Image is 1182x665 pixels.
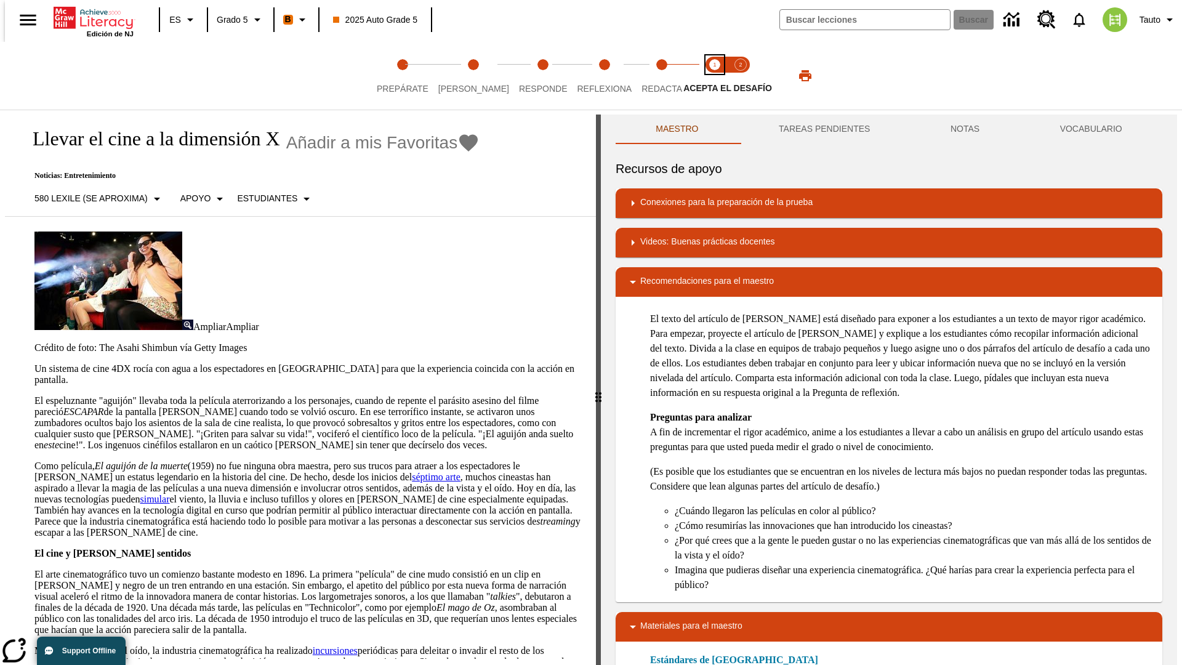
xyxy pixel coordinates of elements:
p: El arte cinematográfico tuvo un comienzo bastante modesto en 1896. La primera "película" de cine ... [34,569,581,635]
div: Materiales para el maestro [616,612,1162,642]
em: El mago de Oz [436,602,495,613]
em: este [44,440,59,450]
span: Reflexiona [577,84,632,94]
strong: Preguntas para analizar [650,412,752,422]
span: ES [169,14,181,26]
button: NOTAS [911,115,1020,144]
button: Escoja un nuevo avatar [1095,4,1135,36]
span: [PERSON_NAME] [438,84,509,94]
span: Grado 5 [217,14,248,26]
button: Abrir el menú lateral [10,2,46,38]
button: Redacta step 5 of 5 [632,42,692,110]
span: Ampliar [226,321,259,332]
button: Acepta el desafío contesta step 2 of 2 [723,42,758,110]
span: Edición de NJ [87,30,134,38]
div: reading [5,115,596,659]
a: Notificaciones [1063,4,1095,36]
strong: El cine y [PERSON_NAME] sentidos [34,548,191,558]
li: ¿Por qué crees que a la gente le pueden gustar o no las experiencias cinematográficas que van más... [675,533,1152,563]
li: Imagina que pudieras diseñar una experiencia cinematográfica. ¿Qué harías para crear la experienc... [675,563,1152,592]
button: Support Offline [37,637,126,665]
img: El panel situado frente a los asientos rocía con agua nebulizada al feliz público en un cine equi... [34,232,182,330]
button: Responde step 3 of 5 [509,42,577,110]
p: A fin de incrementar el rigor académico, anime a los estudiantes a llevar a cabo un análisis en g... [650,410,1152,454]
p: 580 Lexile (Se aproxima) [34,192,148,205]
text: 2 [739,62,742,68]
span: 2025 Auto Grade 5 [333,14,418,26]
p: Conexiones para la preparación de la prueba [640,196,813,211]
button: Prepárate step 1 of 5 [367,42,438,110]
p: Recomendaciones para el maestro [640,275,774,289]
p: (Es posible que los estudiantes que se encuentran en los niveles de lectura más bajos no puedan r... [650,464,1152,494]
em: talkies [490,591,516,602]
h6: Recursos de apoyo [616,159,1162,179]
div: Recomendaciones para el maestro [616,267,1162,297]
li: ¿Cuándo llegaron las películas en color al público? [675,504,1152,518]
a: Centro de recursos, Se abrirá en una pestaña nueva. [1030,3,1063,36]
img: avatar image [1103,7,1127,32]
button: Reflexiona step 4 of 5 [567,42,641,110]
p: El texto del artículo de [PERSON_NAME] está diseñado para exponer a los estudiantes a un texto de... [650,312,1152,400]
button: Maestro [616,115,739,144]
div: activity [601,115,1177,665]
span: Redacta [641,84,682,94]
div: Videos: Buenas prácticas docentes [616,228,1162,257]
span: Support Offline [62,647,116,655]
em: El aguijón de la muerte [95,461,188,471]
p: Materiales para el maestro [640,619,742,634]
p: Un sistema de cine 4DX rocía con agua a los espectadores en [GEOGRAPHIC_DATA] para que la experie... [34,363,581,385]
p: Estudiantes [237,192,297,205]
a: Centro de información [996,3,1030,37]
h1: Llevar el cine a la dimensión X [20,127,280,150]
button: Lee step 2 of 5 [428,42,519,110]
li: ¿Cómo resumirías las innovaciones que han introducido los cineastas? [675,518,1152,533]
button: Acepta el desafío lee step 1 of 2 [697,42,733,110]
div: Conexiones para la preparación de la prueba [616,188,1162,218]
img: Ampliar [182,320,193,330]
a: simular [140,494,170,504]
button: Lenguaje: ES, Selecciona un idioma [164,9,203,31]
button: Tipo de apoyo, Apoyo [175,188,233,210]
p: Crédito de foto: The Asahi Shimbun vía Getty Images [34,342,581,353]
span: Añadir a mis Favoritas [286,133,458,153]
button: TAREAS PENDIENTES [739,115,911,144]
span: Prepárate [377,84,428,94]
div: Portada [54,4,134,38]
span: Tauto [1140,14,1160,26]
text: 1 [713,62,716,68]
button: Boost El color de la clase es anaranjado. Cambiar el color de la clase. [278,9,315,31]
p: Noticias: Entretenimiento [20,171,480,180]
button: Perfil/Configuración [1135,9,1182,31]
p: Videos: Buenas prácticas docentes [640,235,774,250]
em: ESCAPAR [63,406,103,417]
span: ACEPTA EL DESAFÍO [683,83,772,93]
button: Grado: Grado 5, Elige un grado [212,9,270,31]
button: VOCABULARIO [1019,115,1162,144]
em: streaming [536,516,575,526]
p: El espeluznante "aguijón" llevaba toda la película aterrorizando a los personajes, cuando de repe... [34,395,581,451]
input: Buscar campo [780,10,950,30]
a: incursiones [313,645,358,656]
span: B [285,12,291,27]
button: Seleccione Lexile, 580 Lexile (Se aproxima) [30,188,169,210]
span: Ampliar [193,321,226,332]
button: Añadir a mis Favoritas - Llevar el cine a la dimensión X [286,132,480,153]
div: Instructional Panel Tabs [616,115,1162,144]
p: Como película, (1959) no fue ninguna obra maestra, pero sus trucos para atraer a los espectadores... [34,461,581,538]
a: séptimo arte [412,472,460,482]
span: Responde [519,84,568,94]
div: Pulsa la tecla de intro o la barra espaciadora y luego presiona las flechas de derecha e izquierd... [596,115,601,665]
button: Seleccionar estudiante [232,188,319,210]
button: Imprimir [786,65,825,87]
p: Apoyo [180,192,211,205]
